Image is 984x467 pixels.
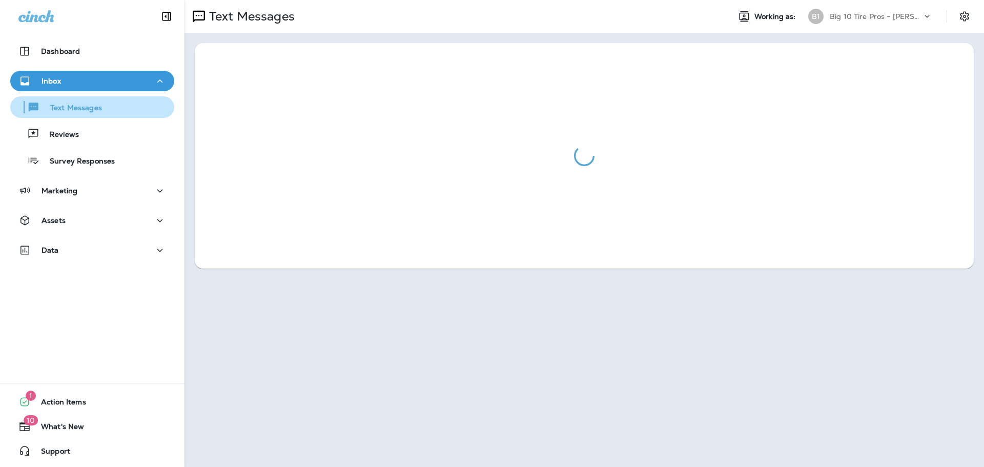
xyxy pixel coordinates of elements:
p: Marketing [42,187,77,195]
button: 10What's New [10,416,174,437]
button: Survey Responses [10,150,174,171]
p: Reviews [39,130,79,140]
p: Text Messages [205,9,295,24]
p: Inbox [42,77,61,85]
span: Working as: [754,12,798,21]
button: Marketing [10,180,174,201]
div: B1 [808,9,824,24]
span: 1 [26,391,36,401]
p: Assets [42,216,66,225]
p: Survey Responses [39,157,115,167]
p: Data [42,246,59,254]
button: 1Action Items [10,392,174,412]
button: Inbox [10,71,174,91]
button: Collapse Sidebar [152,6,181,27]
span: 10 [24,415,38,425]
button: Dashboard [10,41,174,62]
p: Dashboard [41,47,80,55]
button: Text Messages [10,96,174,118]
button: Support [10,441,174,461]
span: Action Items [31,398,86,410]
button: Data [10,240,174,260]
button: Reviews [10,123,174,145]
button: Assets [10,210,174,231]
p: Big 10 Tire Pros - [PERSON_NAME] [830,12,922,21]
span: What's New [31,422,84,435]
span: Support [31,447,70,459]
p: Text Messages [40,104,102,113]
button: Settings [955,7,974,26]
